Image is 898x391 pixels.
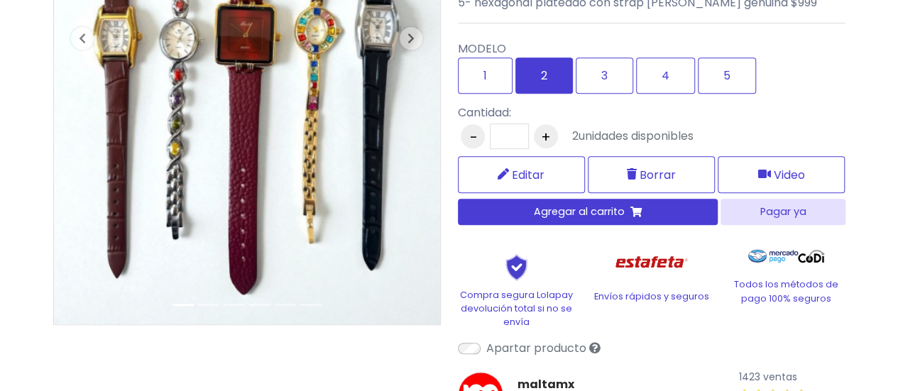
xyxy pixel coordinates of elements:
[512,166,544,184] span: Editar
[588,156,715,193] button: Borrar
[589,342,601,353] i: Sólo tú verás el producto listado en tu tienda pero podrás venderlo si compartes su enlace directo
[458,199,718,225] button: Agregar al carrito
[604,242,699,282] img: Estafeta Logo
[458,104,694,121] p: Cantidad:
[798,242,824,270] img: Codi Logo
[458,288,576,329] p: Compra segura Lolapay devolución total si no se envía
[698,57,756,94] label: 5
[486,340,586,357] label: Apartar producto
[461,124,485,148] button: -
[721,199,845,225] button: Pagar ya
[481,253,552,280] img: Shield
[458,156,585,193] a: Editar
[572,128,694,145] div: unidades disponibles
[640,166,676,184] span: Borrar
[572,128,579,144] span: 2
[636,57,695,94] label: 4
[515,57,573,94] label: 2
[534,124,558,148] button: +
[458,35,845,99] div: MODELO
[728,277,845,304] p: Todos los métodos de pago 100% seguros
[593,290,711,303] p: Envíos rápidos y seguros
[718,156,845,193] button: Video
[576,57,633,94] label: 3
[774,166,805,184] span: Video
[534,204,625,219] span: Agregar al carrito
[748,242,799,270] img: Mercado Pago Logo
[458,57,513,94] label: 1
[739,370,797,384] small: 1423 ventas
